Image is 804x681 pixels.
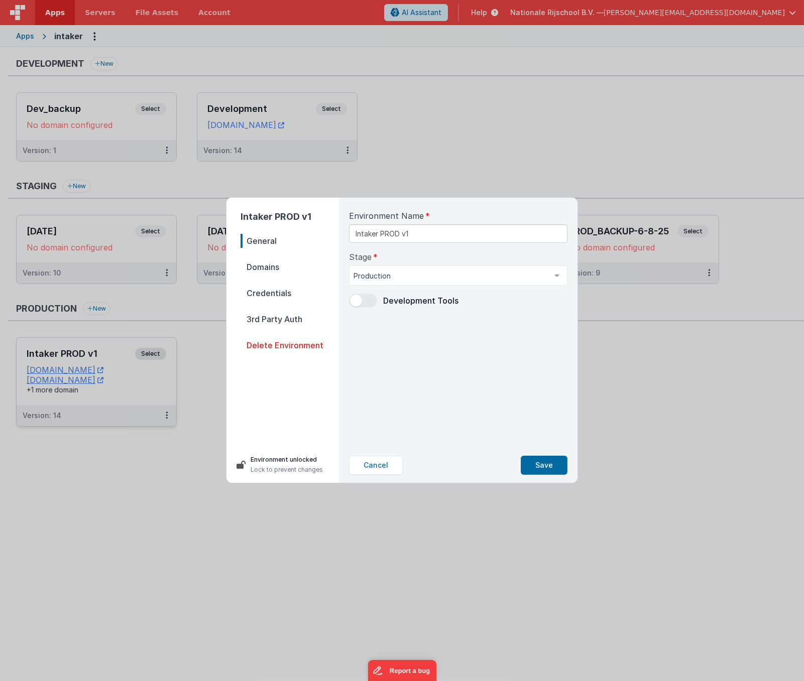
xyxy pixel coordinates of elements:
span: Production [354,271,547,281]
span: Environment Name [349,210,424,222]
span: Delete Environment [241,338,339,352]
span: Credentials [241,286,339,300]
button: Save [521,456,567,475]
iframe: Marker.io feedback button [368,660,436,681]
span: Development Tools [383,296,458,306]
button: Cancel [349,456,403,475]
span: General [241,234,339,248]
p: Environment unlocked [251,455,323,465]
span: Stage [349,251,372,263]
span: 3rd Party Auth [241,312,339,326]
h2: Intaker PROD v1 [241,210,339,224]
p: Lock to prevent changes [251,465,323,475]
span: Domains [241,260,339,274]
